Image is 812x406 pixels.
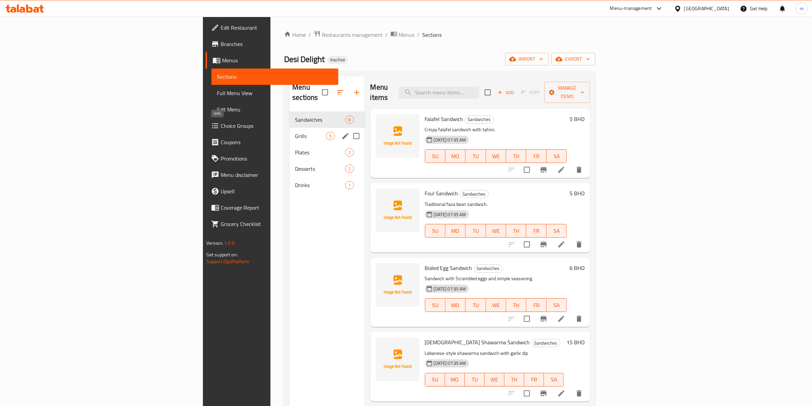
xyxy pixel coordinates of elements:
[345,148,354,156] div: items
[547,224,567,238] button: SA
[425,263,472,273] span: Boiled Egg Sandwich
[431,286,469,292] span: [DATE] 07:35 AM
[489,226,503,236] span: WE
[211,101,339,118] a: Edit Menu
[206,183,339,199] a: Upsell
[526,298,546,312] button: FR
[557,55,590,63] span: export
[370,82,391,103] h2: Menu items
[295,116,345,124] span: Sandwiches
[206,118,339,134] a: Choice Groups
[221,122,333,130] span: Choice Groups
[290,161,365,177] div: Desserts2
[206,250,238,259] span: Get support on:
[487,375,502,385] span: WE
[428,226,443,236] span: SU
[417,31,419,39] li: /
[497,89,515,96] span: Add
[314,30,383,39] a: Restaurants management
[549,300,564,310] span: SA
[206,167,339,183] a: Menu disclaimer
[489,300,503,310] span: WE
[332,84,349,101] span: Sort sections
[474,265,503,273] div: Sandwiches
[206,52,339,69] a: Menus
[506,298,526,312] button: TH
[535,162,552,178] button: Branch-specific-item
[295,148,345,156] span: Plates
[425,274,567,283] p: Sandwich with Scrambled eggs and simple seasoning.
[326,132,335,140] div: items
[486,149,506,163] button: WE
[535,236,552,253] button: Branch-specific-item
[385,31,388,39] li: /
[376,114,419,158] img: Falafel Sandwich
[531,339,560,347] div: Sandwiches
[466,298,486,312] button: TU
[535,311,552,327] button: Branch-specific-item
[527,375,541,385] span: FR
[570,189,585,198] h6: 5 BHD
[566,337,585,347] h6: 15 BHD
[221,187,333,195] span: Upsell
[221,40,333,48] span: Branches
[448,300,463,310] span: MO
[571,311,587,327] button: delete
[217,73,333,81] span: Sections
[506,149,526,163] button: TH
[284,30,595,39] nav: breadcrumb
[485,373,504,387] button: WE
[295,165,345,173] div: Desserts
[376,189,419,232] img: Foul Sandwich
[221,138,333,146] span: Coupons
[520,386,534,401] span: Select to update
[535,385,552,402] button: Branch-specific-item
[221,204,333,212] span: Coverage Report
[557,315,565,323] a: Edit menu item
[345,116,354,124] div: items
[425,149,445,163] button: SU
[524,373,544,387] button: FR
[570,114,585,124] h6: 5 BHD
[466,224,486,238] button: TU
[486,224,506,238] button: WE
[800,5,804,12] span: m
[349,84,365,101] button: Add section
[221,24,333,32] span: Edit Restaurant
[399,31,414,39] span: Menus
[468,375,482,385] span: TU
[549,226,564,236] span: SA
[431,137,469,143] span: [DATE] 07:35 AM
[206,134,339,150] a: Coupons
[544,373,564,387] button: SA
[425,125,567,134] p: Crispy falafel sandwich with tahini.
[507,375,521,385] span: TH
[509,151,523,161] span: TH
[390,30,414,39] a: Menus
[448,151,463,161] span: MO
[290,109,365,196] nav: Menu sections
[345,165,354,173] div: items
[445,373,465,387] button: MO
[206,216,339,232] a: Grocery Checklist
[206,199,339,216] a: Coverage Report
[529,300,544,310] span: FR
[526,224,546,238] button: FR
[425,114,463,124] span: Falafel Sandwich
[211,85,339,101] a: Full Menu View
[399,87,479,99] input: search
[295,132,326,140] span: Grills
[529,151,544,161] span: FR
[445,298,466,312] button: MO
[428,375,442,385] span: SU
[425,224,445,238] button: SU
[222,56,333,64] span: Menus
[465,116,493,123] span: Sandwiches
[550,84,585,101] span: Manage items
[520,237,534,252] span: Select to update
[422,31,442,39] span: Sections
[431,211,469,218] span: [DATE] 07:35 AM
[428,151,443,161] span: SU
[460,190,489,198] div: Sandwiches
